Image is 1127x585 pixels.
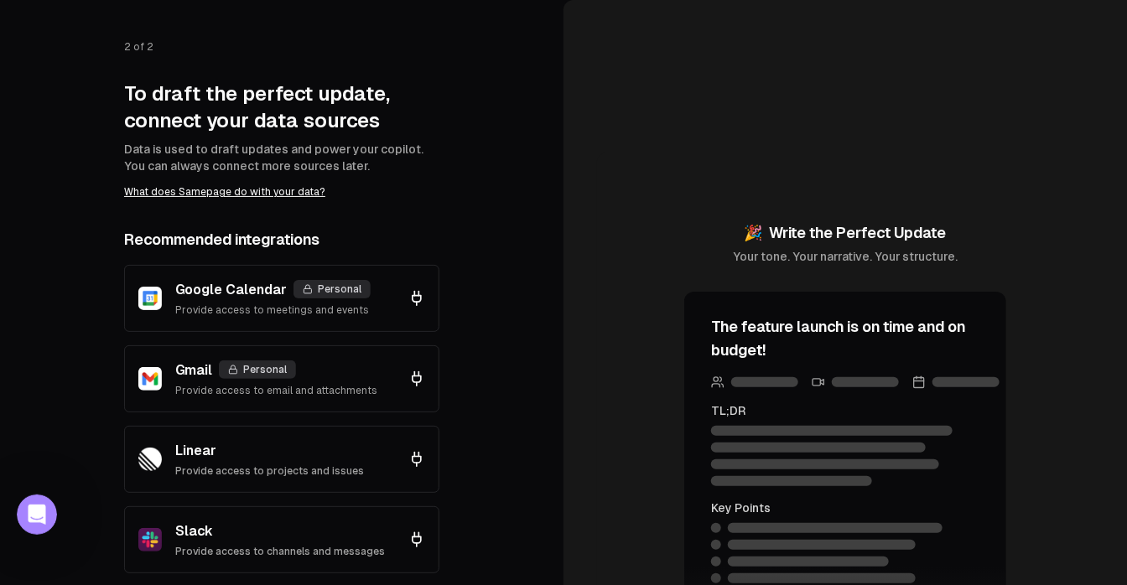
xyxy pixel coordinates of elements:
div: Personal [219,360,296,379]
p: Your tone. Your narrative. Your structure. [733,248,958,265]
button: GmailGmailPersonalProvide access to email and attachments [124,345,439,412]
span: 🎉 [745,224,763,241]
p: Provide access to channels and messages [175,545,385,558]
button: SlackSlackProvide access to channels and messages [124,506,439,573]
p: Linear [175,441,364,461]
h1: To draft the perfect update, connect your data sources [124,80,439,134]
a: What does Samepage do with your data? [124,186,325,198]
h2: Write the Perfect Update [733,221,958,245]
img: Slack [138,528,162,551]
iframe: Intercom live chat [17,494,57,535]
p: Provide access to email and attachments [175,384,377,397]
p: Slack [175,521,385,541]
h2: Recommended integrations [124,228,439,251]
div: Personal [293,280,371,298]
img: Gmail [138,367,162,391]
button: LinearLinearProvide access to projects and issues [124,426,439,493]
button: Google CalendarGoogle CalendarPersonalProvide access to meetings and events [124,265,439,332]
img: Linear [138,448,162,471]
span: Gmail [175,362,212,378]
div: Key Points [711,500,979,516]
p: Provide access to projects and issues [175,464,364,478]
div: TL;DR [711,402,979,419]
img: Google Calendar [138,287,162,310]
p: 2 of 2 [124,40,439,54]
h3: The feature launch is on time and on budget! [711,315,979,362]
p: Data is used to draft updates and power your copilot. You can always connect more sources later. [124,141,439,174]
p: Provide access to meetings and events [175,303,371,317]
span: Google Calendar [175,282,287,298]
